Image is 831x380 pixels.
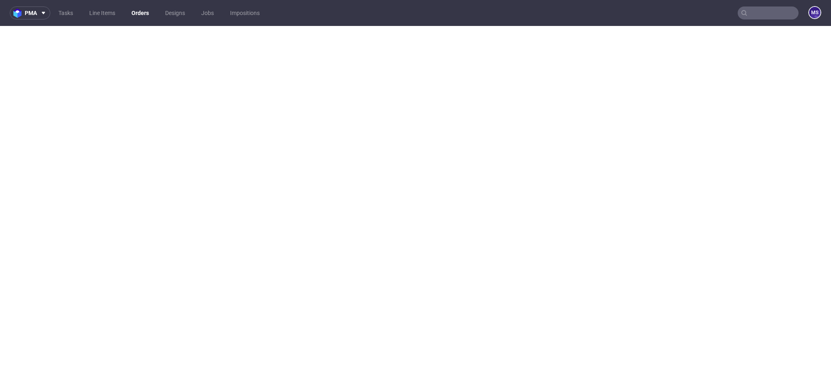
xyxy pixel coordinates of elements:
[809,7,820,18] figcaption: MS
[225,6,265,19] a: Impositions
[25,10,37,16] span: pma
[13,9,25,18] img: logo
[196,6,219,19] a: Jobs
[10,6,50,19] button: pma
[127,6,154,19] a: Orders
[160,6,190,19] a: Designs
[84,6,120,19] a: Line Items
[54,6,78,19] a: Tasks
